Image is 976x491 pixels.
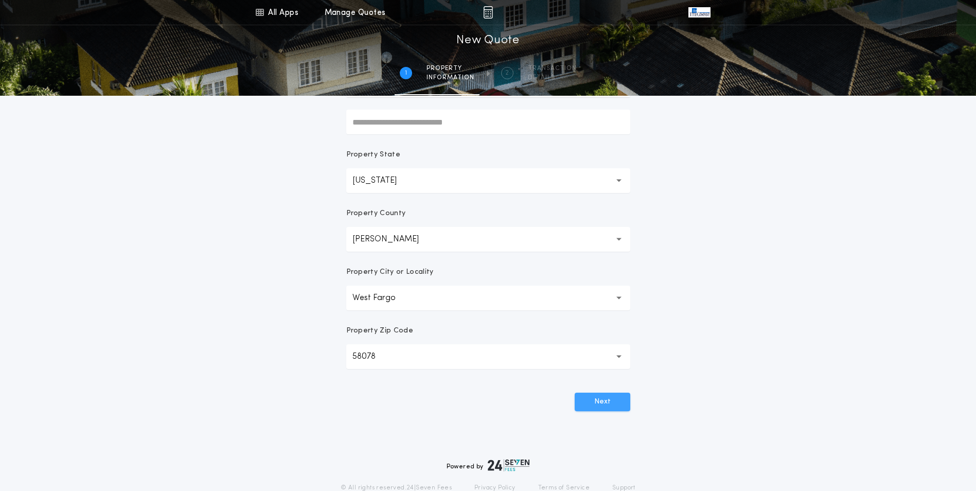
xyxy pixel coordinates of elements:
button: 58078 [346,344,630,369]
img: vs-icon [688,7,710,17]
p: [US_STATE] [352,174,413,187]
p: West Fargo [352,292,412,304]
button: Next [575,393,630,411]
h2: 2 [505,69,509,77]
span: information [427,74,474,82]
h1: New Quote [456,32,519,49]
h2: 1 [405,69,407,77]
button: West Fargo [346,286,630,310]
p: Property City or Locality [346,267,434,277]
p: Property Zip Code [346,326,413,336]
button: [US_STATE] [346,168,630,193]
span: details [528,74,577,82]
span: Property [427,64,474,73]
span: Transaction [528,64,577,73]
img: img [483,6,493,19]
button: [PERSON_NAME] [346,227,630,252]
p: Property State [346,150,400,160]
p: 58078 [352,350,392,363]
img: logo [488,459,530,471]
p: [PERSON_NAME] [352,233,435,246]
div: Powered by [447,459,530,471]
p: Property County [346,208,406,219]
